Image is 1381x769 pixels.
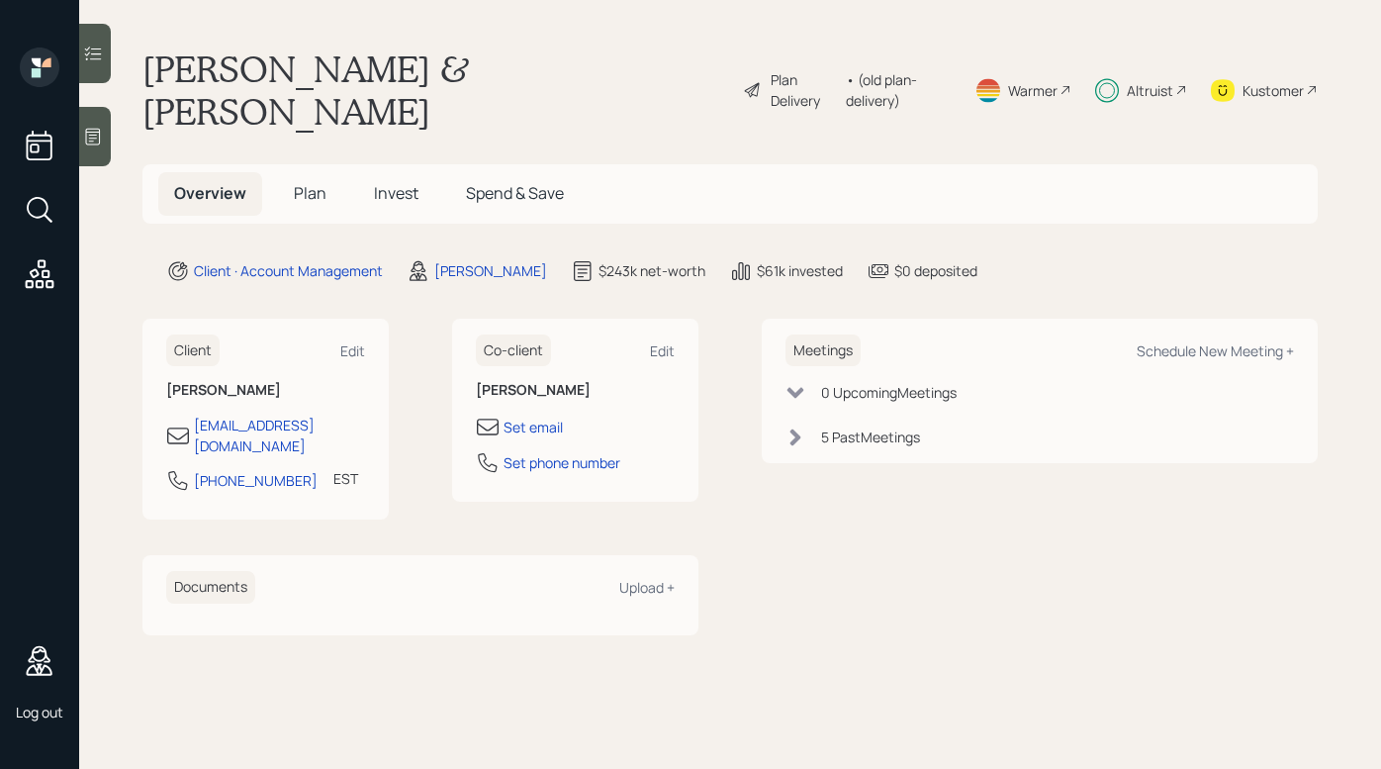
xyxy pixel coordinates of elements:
[504,452,620,473] div: Set phone number
[771,69,836,111] div: Plan Delivery
[166,382,365,399] h6: [PERSON_NAME]
[194,260,383,281] div: Client · Account Management
[846,69,951,111] div: • (old plan-delivery)
[619,578,675,597] div: Upload +
[16,703,63,721] div: Log out
[166,571,255,604] h6: Documents
[194,415,365,456] div: [EMAIL_ADDRESS][DOMAIN_NAME]
[821,382,957,403] div: 0 Upcoming Meeting s
[757,260,843,281] div: $61k invested
[434,260,547,281] div: [PERSON_NAME]
[650,341,675,360] div: Edit
[894,260,977,281] div: $0 deposited
[174,182,246,204] span: Overview
[294,182,326,204] span: Plan
[166,335,220,367] h6: Client
[1137,341,1294,360] div: Schedule New Meeting +
[504,417,563,437] div: Set email
[340,341,365,360] div: Edit
[333,468,358,489] div: EST
[1008,80,1058,101] div: Warmer
[466,182,564,204] span: Spend & Save
[194,470,318,491] div: [PHONE_NUMBER]
[1243,80,1304,101] div: Kustomer
[1127,80,1173,101] div: Altruist
[598,260,705,281] div: $243k net-worth
[142,48,727,133] h1: [PERSON_NAME] & [PERSON_NAME]
[476,335,551,367] h6: Co-client
[821,427,920,447] div: 5 Past Meeting s
[374,182,418,204] span: Invest
[785,335,861,367] h6: Meetings
[476,382,675,399] h6: [PERSON_NAME]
